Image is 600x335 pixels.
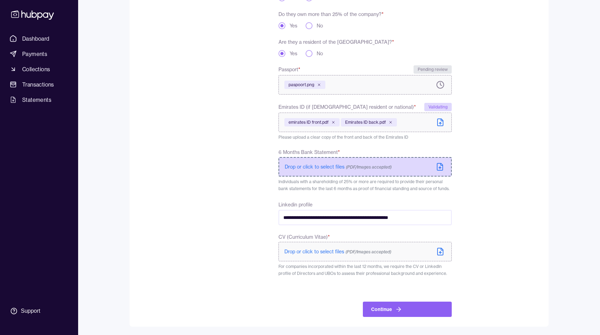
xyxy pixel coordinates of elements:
[22,34,50,43] span: Dashboard
[22,50,47,58] span: Payments
[278,65,300,74] span: Passport
[22,65,50,73] span: Collections
[290,50,297,57] label: Yes
[7,78,71,91] a: Transactions
[284,248,391,255] span: Drop or click to select files
[345,249,391,254] span: (PDF/Images accepted)
[363,302,452,317] button: Continue
[278,234,330,240] span: CV (Curriculum Vitae)
[7,304,71,318] a: Support
[414,65,452,74] div: Pending review
[346,164,392,170] span: (PDF/Images accepted)
[317,50,323,57] label: No
[7,48,71,60] a: Payments
[22,96,51,104] span: Statements
[289,120,328,125] span: emirates ID front.pdf
[7,63,71,75] a: Collections
[424,103,452,111] div: Validating
[278,264,447,276] span: For companies incorporated within the last 12 months, we require the CV or LinkedIn profile of Di...
[278,179,450,191] span: Individuals with a shareholding of 25% or more are required to provide their personal bank statem...
[278,39,394,45] label: Are they a resident of the [GEOGRAPHIC_DATA]?
[285,164,392,170] span: Drop or click to select files
[290,22,297,29] label: Yes
[21,307,40,315] div: Support
[278,149,340,156] span: 6 Months Bank Statement
[289,82,314,88] span: paspoort.png
[7,32,71,45] a: Dashboard
[278,202,312,208] label: Linkedin profile
[345,120,386,125] span: Emirates ID back.pdf
[278,11,384,17] label: Do they own more than 25% of the company?
[22,80,54,89] span: Transactions
[278,134,408,140] span: Please upload a clear copy of the front and back of the Emirates ID
[7,93,71,106] a: Statements
[278,103,416,111] span: Emirates ID (if [DEMOGRAPHIC_DATA] resident or national)
[317,22,323,29] label: No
